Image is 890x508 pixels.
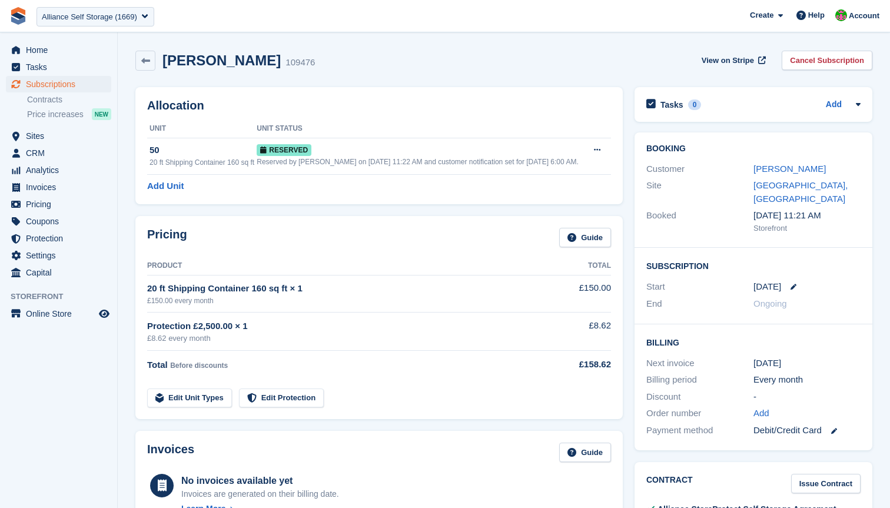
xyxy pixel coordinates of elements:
span: Pricing [26,196,97,213]
a: Add [826,98,842,112]
span: Tasks [26,59,97,75]
span: View on Stripe [702,55,754,67]
div: Site [646,179,753,205]
div: [DATE] [753,357,861,370]
h2: Subscription [646,260,861,271]
a: Add [753,407,769,420]
div: Storefront [753,223,861,234]
span: Capital [26,264,97,281]
div: Every month [753,373,861,387]
th: Product [147,257,540,275]
div: NEW [92,108,111,120]
a: Guide [559,228,611,247]
span: Ongoing [753,298,787,308]
td: £150.00 [540,275,611,312]
div: Order number [646,407,753,420]
a: Edit Protection [239,389,324,408]
span: CRM [26,145,97,161]
th: Unit [147,119,257,138]
div: - [753,390,861,404]
div: No invoices available yet [181,474,339,488]
div: End [646,297,753,311]
a: Edit Unit Types [147,389,232,408]
a: menu [6,162,111,178]
h2: Invoices [147,443,194,462]
div: £158.62 [540,358,611,371]
a: menu [6,59,111,75]
time: 2025-10-18 23:00:00 UTC [753,280,781,294]
a: menu [6,42,111,58]
span: Coupons [26,213,97,230]
th: Total [540,257,611,275]
span: Help [808,9,825,21]
td: £8.62 [540,313,611,351]
a: menu [6,264,111,281]
a: Issue Contract [791,474,861,493]
h2: Pricing [147,228,187,247]
h2: Booking [646,144,861,154]
div: [DATE] 11:21 AM [753,209,861,223]
span: Before discounts [170,361,228,370]
span: Account [849,10,879,22]
img: stora-icon-8386f47178a22dfd0bd8f6a31ec36ba5ce8667c1dd55bd0f319d3a0aa187defe.svg [9,7,27,25]
span: Invoices [26,179,97,195]
div: Protection £2,500.00 × 1 [147,320,540,333]
a: [GEOGRAPHIC_DATA], [GEOGRAPHIC_DATA] [753,180,848,204]
div: 50 [150,144,257,157]
div: Invoices are generated on their billing date. [181,488,339,500]
span: Total [147,360,168,370]
div: Billing period [646,373,753,387]
span: Create [750,9,773,21]
a: menu [6,247,111,264]
a: menu [6,306,111,322]
span: Price increases [27,109,84,120]
span: Settings [26,247,97,264]
div: Reserved by [PERSON_NAME] on [DATE] 11:22 AM and customer notification set for [DATE] 6:00 AM. [257,157,586,167]
a: Preview store [97,307,111,321]
h2: Billing [646,336,861,348]
div: 0 [688,99,702,110]
a: Price increases NEW [27,108,111,121]
th: Unit Status [257,119,586,138]
div: £150.00 every month [147,295,540,306]
a: [PERSON_NAME] [753,164,826,174]
span: Home [26,42,97,58]
div: Debit/Credit Card [753,424,861,437]
div: Next invoice [646,357,753,370]
span: Protection [26,230,97,247]
a: Cancel Subscription [782,51,872,70]
span: Subscriptions [26,76,97,92]
a: menu [6,145,111,161]
span: Sites [26,128,97,144]
div: Customer [646,162,753,176]
h2: Tasks [660,99,683,110]
div: £8.62 every month [147,333,540,344]
a: Contracts [27,94,111,105]
a: menu [6,196,111,213]
a: menu [6,230,111,247]
span: Storefront [11,291,117,303]
h2: [PERSON_NAME] [162,52,281,68]
h2: Contract [646,474,693,493]
div: 109476 [285,56,315,69]
div: Payment method [646,424,753,437]
div: 20 ft Shipping Container 160 sq ft [150,157,257,168]
div: Booked [646,209,753,234]
a: Guide [559,443,611,462]
a: View on Stripe [697,51,768,70]
div: Alliance Self Storage (1669) [42,11,137,23]
span: Reserved [257,144,311,156]
div: Start [646,280,753,294]
img: Will McNeilly [835,9,847,21]
a: menu [6,128,111,144]
span: Analytics [26,162,97,178]
a: menu [6,179,111,195]
a: menu [6,213,111,230]
a: menu [6,76,111,92]
h2: Allocation [147,99,611,112]
div: Discount [646,390,753,404]
a: Add Unit [147,180,184,193]
span: Online Store [26,306,97,322]
div: 20 ft Shipping Container 160 sq ft × 1 [147,282,540,295]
